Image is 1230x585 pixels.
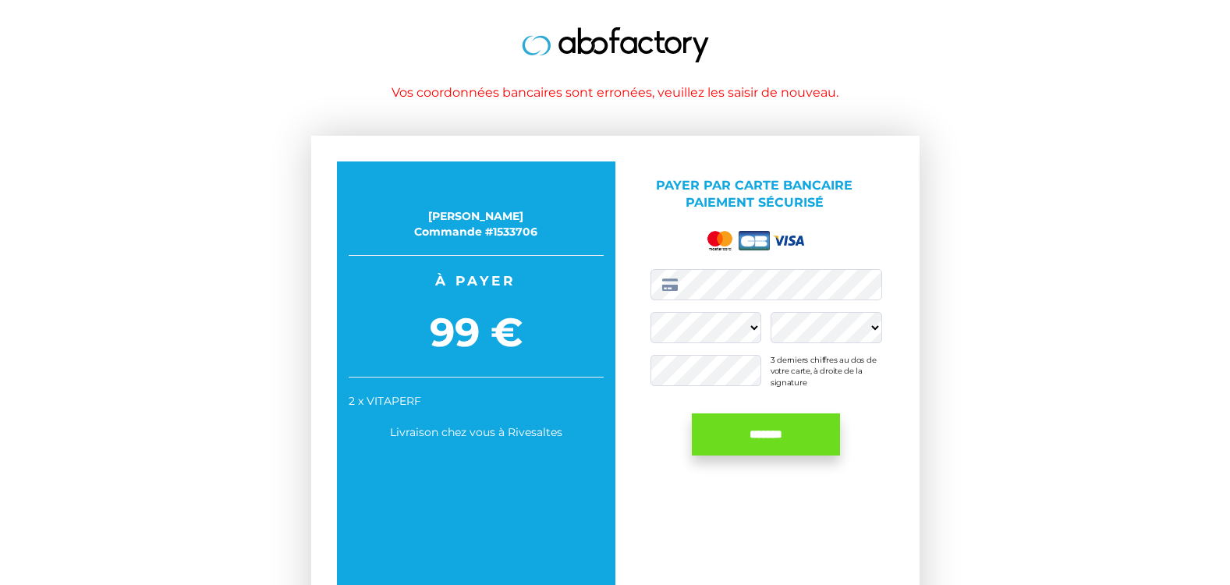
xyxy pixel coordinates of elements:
[627,177,882,213] p: Payer par Carte bancaire
[349,424,604,440] div: Livraison chez vous à Rivesaltes
[349,271,604,290] span: À payer
[522,27,709,62] img: logo.jpg
[771,355,882,386] div: 3 derniers chiffres au dos de votre carte, à droite de la signature
[739,231,770,250] img: cb.png
[704,228,736,253] img: mastercard.png
[349,208,604,224] div: [PERSON_NAME]
[349,393,604,409] div: 2 x VITAPERF
[171,86,1060,100] h1: Vos coordonnées bancaires sont erronées, veuillez les saisir de nouveau.
[349,224,604,239] div: Commande #1533706
[686,195,824,210] span: Paiement sécurisé
[773,236,804,246] img: visa.png
[349,304,604,361] span: 99 €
